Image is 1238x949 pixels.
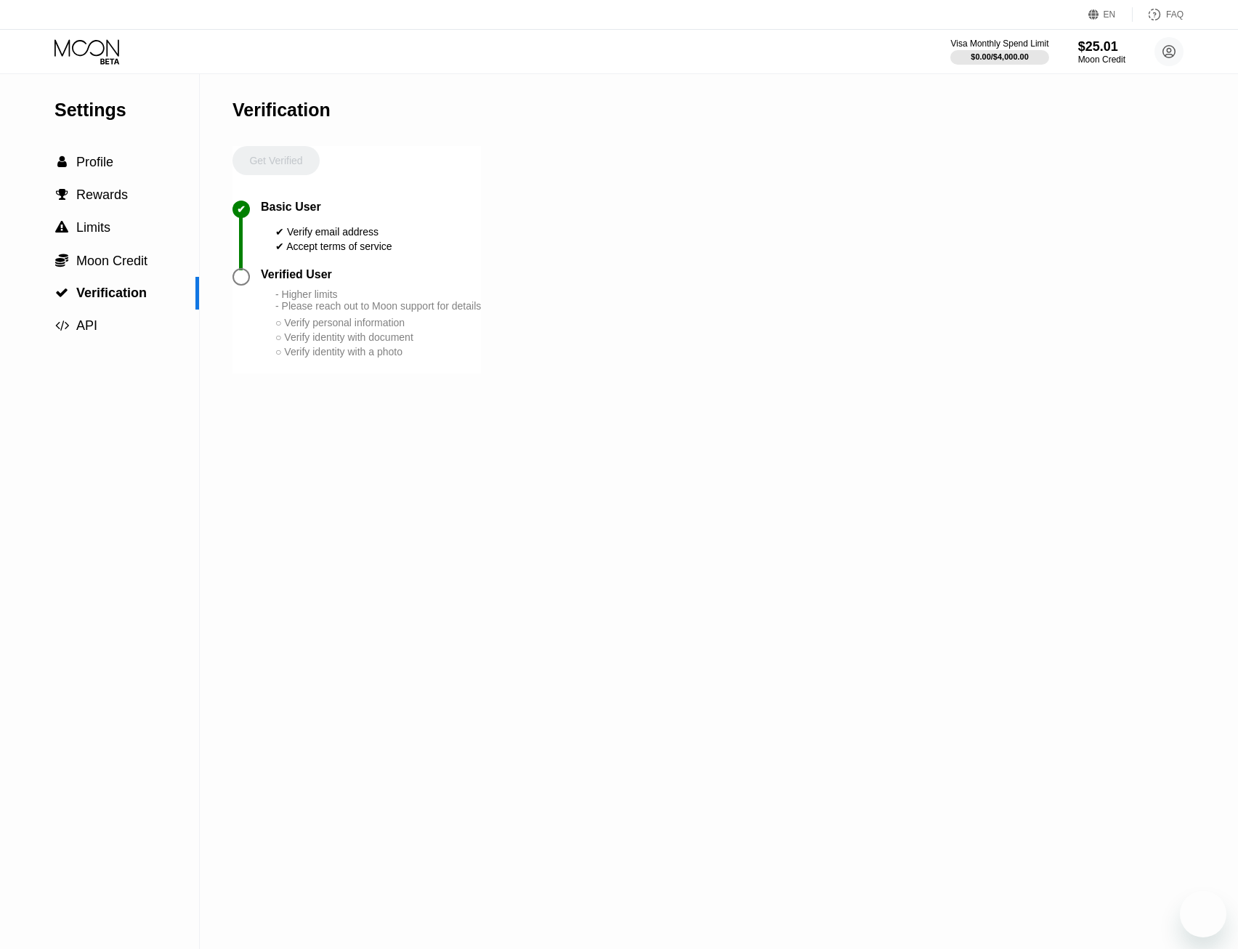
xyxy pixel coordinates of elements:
[275,331,481,343] div: ○ Verify identity with document
[54,188,69,201] div: 
[76,318,97,333] span: API
[1078,39,1125,54] div: $25.01
[54,253,69,267] div: 
[55,253,68,267] span: 
[56,188,68,201] span: 
[261,201,321,214] div: Basic User
[1078,54,1125,65] div: Moon Credit
[76,187,128,202] span: Rewards
[275,317,481,328] div: ○ Verify personal information
[1104,9,1116,20] div: EN
[76,155,113,169] span: Profile
[57,156,67,169] span: 
[76,220,110,235] span: Limits
[275,241,392,252] div: ✔ Accept terms of service
[55,221,68,234] span: 
[232,100,331,121] div: Verification
[1166,9,1184,20] div: FAQ
[950,39,1048,49] div: Visa Monthly Spend Limit
[275,346,481,358] div: ○ Verify identity with a photo
[275,288,481,312] div: - Higher limits - Please reach out to Moon support for details
[237,203,246,215] div: ✔
[76,254,147,268] span: Moon Credit
[54,100,199,121] div: Settings
[55,319,69,332] span: 
[54,319,69,332] div: 
[950,39,1048,65] div: Visa Monthly Spend Limit$0.00/$4,000.00
[54,156,69,169] div: 
[261,268,332,281] div: Verified User
[275,226,392,238] div: ✔ Verify email address
[55,286,68,299] span: 
[54,286,69,299] div: 
[1078,39,1125,65] div: $25.01Moon Credit
[971,52,1029,61] div: $0.00 / $4,000.00
[1180,891,1226,937] iframe: Button to launch messaging window, conversation in progress
[76,286,147,300] span: Verification
[1088,7,1133,22] div: EN
[54,221,69,234] div: 
[1133,7,1184,22] div: FAQ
